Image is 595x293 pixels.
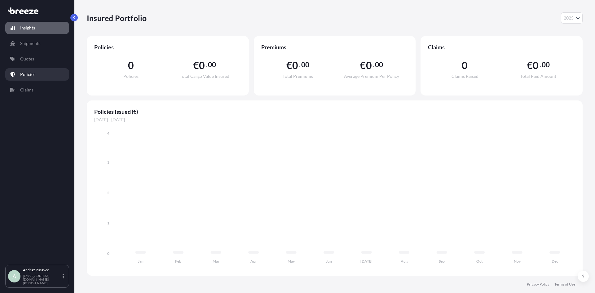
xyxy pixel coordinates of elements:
[527,282,549,287] a: Privacy Policy
[527,60,533,70] span: €
[123,74,139,78] span: Policies
[107,131,109,135] tspan: 4
[107,190,109,195] tspan: 2
[20,71,35,78] p: Policies
[5,37,69,50] a: Shipments
[20,25,35,31] p: Insights
[514,259,521,264] tspan: Nov
[561,12,583,24] button: Year Selector
[360,259,372,264] tspan: [DATE]
[286,60,292,70] span: €
[94,108,575,115] span: Policies Issued (€)
[5,68,69,81] a: Policies
[283,74,313,78] span: Total Premiums
[540,62,541,67] span: .
[299,62,301,67] span: .
[94,43,241,51] span: Policies
[208,62,216,67] span: 00
[375,62,383,67] span: 00
[288,259,295,264] tspan: May
[175,259,181,264] tspan: Feb
[564,15,574,21] span: 2025
[23,274,61,285] p: [EMAIL_ADDRESS][DOMAIN_NAME][PERSON_NAME]
[193,60,199,70] span: €
[542,62,550,67] span: 00
[20,87,33,93] p: Claims
[138,259,143,264] tspan: Jan
[20,56,34,62] p: Quotes
[366,60,372,70] span: 0
[180,74,229,78] span: Total Cargo Value Insured
[250,259,257,264] tspan: Apr
[292,60,298,70] span: 0
[372,62,374,67] span: .
[533,60,539,70] span: 0
[12,273,16,279] span: A
[462,60,468,70] span: 0
[428,43,575,51] span: Claims
[107,160,109,165] tspan: 3
[199,60,205,70] span: 0
[5,84,69,96] a: Claims
[94,117,575,123] span: [DATE] - [DATE]
[326,259,332,264] tspan: Jun
[520,74,556,78] span: Total Paid Amount
[554,282,575,287] a: Terms of Use
[87,13,147,23] p: Insured Portfolio
[5,53,69,65] a: Quotes
[205,62,207,67] span: .
[401,259,408,264] tspan: Aug
[5,22,69,34] a: Insights
[301,62,309,67] span: 00
[107,221,109,225] tspan: 1
[23,268,61,273] p: Andraž Pušavec
[107,251,109,256] tspan: 0
[344,74,399,78] span: Average Premium Per Policy
[213,259,219,264] tspan: Mar
[360,60,366,70] span: €
[476,259,483,264] tspan: Oct
[439,259,445,264] tspan: Sep
[552,259,558,264] tspan: Dec
[261,43,408,51] span: Premiums
[452,74,478,78] span: Claims Raised
[128,60,134,70] span: 0
[20,40,40,47] p: Shipments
